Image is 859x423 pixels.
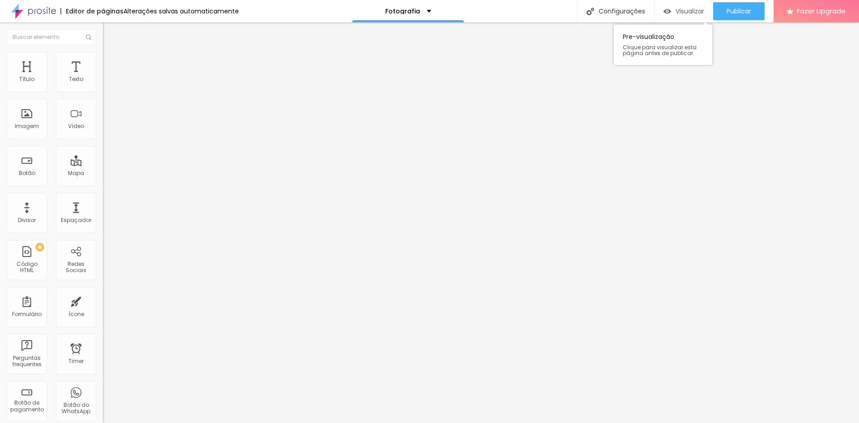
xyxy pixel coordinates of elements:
[69,76,83,82] div: Texto
[655,2,713,20] button: Visualizar
[12,311,42,317] div: Formulário
[587,8,594,15] img: Icone
[9,261,44,274] div: Código HTML
[15,123,39,129] div: Imagem
[61,217,91,223] div: Espaçador
[68,123,84,129] div: Vídeo
[58,261,94,274] div: Redes Sociais
[623,44,703,56] span: Clique para visualizar esta página antes de publicar.
[68,311,84,317] div: Ícone
[58,402,94,415] div: Botão do WhatsApp
[9,355,44,368] div: Perguntas frequentes
[18,217,36,223] div: Divisor
[727,8,751,15] span: Publicar
[123,8,239,14] div: Alterações salvas automaticamente
[614,25,712,65] div: Pre-visualização
[68,170,84,176] div: Mapa
[676,8,704,15] span: Visualizar
[19,170,35,176] div: Botão
[9,400,44,413] div: Botão de pagamento
[663,8,671,15] img: view-1.svg
[7,29,96,45] input: Buscar elemento
[60,8,123,14] div: Editor de páginas
[385,8,420,14] p: Fotografia
[797,7,846,15] span: Fazer Upgrade
[86,34,91,40] img: Icone
[713,2,765,20] button: Publicar
[19,76,34,82] div: Título
[68,358,84,364] div: Timer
